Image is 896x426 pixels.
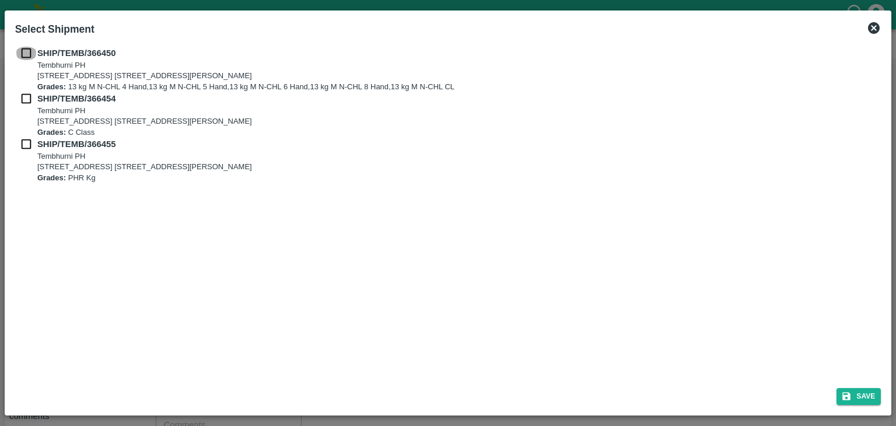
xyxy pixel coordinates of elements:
p: PHR Kg [37,173,252,184]
p: 13 kg M N-CHL 4 Hand,13 kg M N-CHL 5 Hand,13 kg M N-CHL 6 Hand,13 kg M N-CHL 8 Hand,13 kg M N-CHL CL [37,82,454,93]
p: C Class [37,127,252,138]
b: Grades: [37,82,66,91]
b: Grades: [37,173,66,182]
p: Tembhurni PH [37,151,252,162]
p: [STREET_ADDRESS] [STREET_ADDRESS][PERSON_NAME] [37,116,252,127]
button: Save [836,388,881,405]
p: Tembhurni PH [37,60,454,71]
p: [STREET_ADDRESS] [STREET_ADDRESS][PERSON_NAME] [37,162,252,173]
p: Tembhurni PH [37,106,252,117]
p: [STREET_ADDRESS] [STREET_ADDRESS][PERSON_NAME] [37,71,454,82]
b: SHIP/TEMB/366455 [37,139,116,149]
b: Select Shipment [15,23,94,35]
b: SHIP/TEMB/366450 [37,48,116,58]
b: Grades: [37,128,66,137]
b: SHIP/TEMB/366454 [37,94,116,103]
